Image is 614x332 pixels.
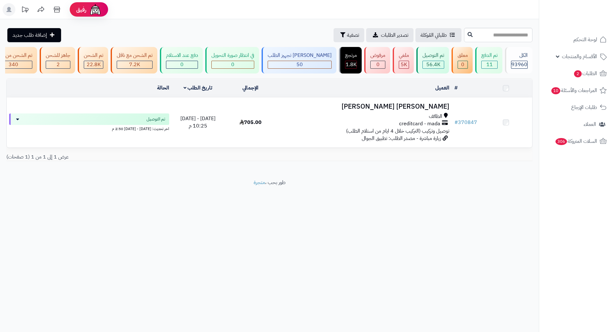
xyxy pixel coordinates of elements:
[159,47,204,73] a: دفع عند الاستلام 0
[268,52,332,59] div: [PERSON_NAME] تجهيز الطلب
[376,61,380,68] span: 0
[511,61,527,68] span: 93960
[574,70,582,77] span: 2
[296,61,303,68] span: 50
[381,31,408,39] span: تصدير الطلبات
[543,117,610,132] a: العملاء
[184,84,213,92] a: تاريخ الطلب
[399,61,409,68] div: 4954
[38,47,76,73] a: جاهز للشحن 2
[46,61,70,68] div: 2
[338,47,363,73] a: مرتجع 1.8K
[543,100,610,115] a: طلبات الإرجاع
[146,116,165,122] span: تم التوصيل
[204,47,260,73] a: في انتظار صورة التحويل 0
[180,61,184,68] span: 0
[426,61,440,68] span: 56.4K
[399,52,409,59] div: ملغي
[117,61,152,68] div: 7223
[166,61,198,68] div: 0
[555,137,597,146] span: السلات المتروكة
[268,61,331,68] div: 50
[345,52,357,59] div: مرتجع
[254,179,265,186] a: متجرة
[371,61,385,68] div: 0
[87,61,101,68] span: 22.8K
[461,61,464,68] span: 0
[370,52,385,59] div: مرفوض
[551,87,560,94] span: 10
[109,47,159,73] a: تم الشحن مع ناقل 7.2K
[46,52,70,59] div: جاهز للشحن
[84,61,103,68] div: 22817
[415,28,461,42] a: طلباتي المُوكلة
[429,113,442,120] span: الطائف
[166,52,198,59] div: دفع عند الاستلام
[346,61,357,68] span: 1.8K
[421,31,447,39] span: طلباتي المُوكلة
[435,84,449,92] a: العميل
[391,47,415,73] a: ملغي 5K
[76,6,86,13] span: رفيق
[7,28,61,42] a: إضافة طلب جديد
[543,32,610,47] a: لوحة التحكم
[571,18,608,31] img: logo-2.png
[9,61,18,68] span: 340
[211,52,254,59] div: في انتظار صورة التحويل
[482,61,497,68] div: 11
[76,47,109,73] a: تم الشحن 22.8K
[89,3,102,16] img: ai-face.png
[573,69,597,78] span: الطلبات
[415,47,450,73] a: تم التوصيل 56.4K
[458,61,468,68] div: 0
[17,3,33,18] a: تحديثات المنصة
[366,28,413,42] a: تصدير الطلبات
[399,120,440,127] span: creditcard - mada
[454,119,477,126] a: #370847
[57,61,60,68] span: 2
[362,135,441,142] span: زيارة مباشرة - مصدر الطلب: تطبيق الجوال
[450,47,474,73] a: معلق 0
[543,66,610,81] a: الطلبات2
[423,61,444,68] div: 56415
[458,52,468,59] div: معلق
[212,61,254,68] div: 0
[555,138,567,145] span: 306
[562,52,597,61] span: الأقسام والمنتجات
[551,86,597,95] span: المراجعات والأسئلة
[117,52,153,59] div: تم الشحن مع ناقل
[363,47,391,73] a: مرفوض 0
[454,119,458,126] span: #
[345,61,357,68] div: 1801
[422,52,444,59] div: تم التوصيل
[12,31,47,39] span: إضافة طلب جديد
[486,61,493,68] span: 11
[454,84,458,92] a: #
[401,61,407,68] span: 5K
[346,127,449,135] span: توصيل وتركيب (التركيب خلال 4 ايام من استلام الطلب)
[9,125,169,132] div: اخر تحديث: [DATE] - [DATE] 2:50 م
[543,83,610,98] a: المراجعات والأسئلة10
[84,52,103,59] div: تم الشحن
[2,153,270,161] div: عرض 1 إلى 1 من 1 (1 صفحات)
[474,47,504,73] a: تم الدفع 11
[180,115,216,130] span: [DATE] - [DATE] 10:25 م
[571,103,597,112] span: طلبات الإرجاع
[481,52,498,59] div: تم الدفع
[129,61,140,68] span: 7.2K
[584,120,596,129] span: العملاء
[231,61,234,68] span: 0
[543,134,610,149] a: السلات المتروكة306
[157,84,169,92] a: الحالة
[260,47,338,73] a: [PERSON_NAME] تجهيز الطلب 50
[279,103,449,110] h3: [PERSON_NAME] [PERSON_NAME]
[347,31,359,39] span: تصفية
[334,28,364,42] button: تصفية
[504,47,534,73] a: الكل93960
[573,35,597,44] span: لوحة التحكم
[511,52,528,59] div: الكل
[242,84,258,92] a: الإجمالي
[240,119,262,126] span: 705.00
